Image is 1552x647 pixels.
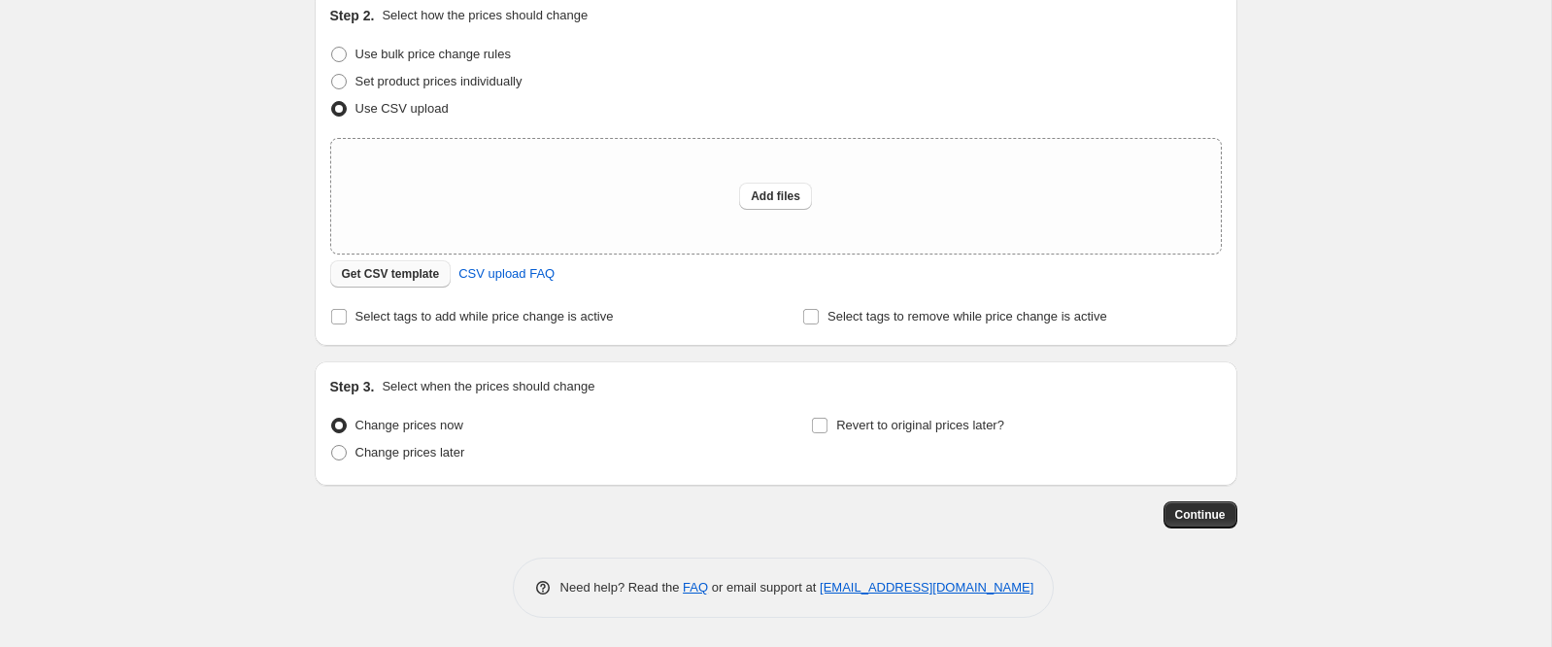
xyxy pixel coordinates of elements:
[820,580,1033,595] a: [EMAIL_ADDRESS][DOMAIN_NAME]
[342,266,440,282] span: Get CSV template
[447,258,566,289] a: CSV upload FAQ
[827,309,1107,323] span: Select tags to remove while price change is active
[355,47,511,61] span: Use bulk price change rules
[382,6,588,25] p: Select how the prices should change
[355,309,614,323] span: Select tags to add while price change is active
[330,377,375,396] h2: Step 3.
[836,418,1004,432] span: Revert to original prices later?
[739,183,812,210] button: Add files
[708,580,820,595] span: or email support at
[382,377,594,396] p: Select when the prices should change
[751,188,800,204] span: Add files
[683,580,708,595] a: FAQ
[560,580,684,595] span: Need help? Read the
[330,6,375,25] h2: Step 2.
[355,101,449,116] span: Use CSV upload
[355,418,463,432] span: Change prices now
[355,445,465,460] span: Change prices later
[1164,501,1237,528] button: Continue
[330,260,452,288] button: Get CSV template
[1175,507,1226,523] span: Continue
[355,74,523,88] span: Set product prices individually
[458,264,555,284] span: CSV upload FAQ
